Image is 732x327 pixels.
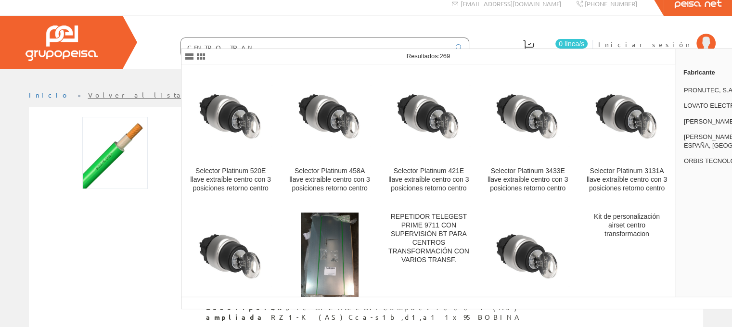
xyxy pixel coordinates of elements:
div: Selector Platinum 3131A llave extraíble centro con 3 posiciones retorno centro [585,167,668,193]
a: Selector Platinum 458A llave extraíble centro con 3 posiciones retorno centro Selector Platinum 4... [281,65,379,204]
img: Selector Platinum 458A llave extraíble centro con 3 posiciones retorno centro [288,85,372,147]
img: Kit de personalización centro transforma [301,213,359,299]
span: 0 línea/s [555,39,588,49]
img: Selector Platinum 3131A llave extraíble centro con 3 posiciones fijas 1-0-2 extraíble 0 [486,225,569,287]
div: Selector Platinum 520E llave extraíble centro con 3 posiciones retorno centro [189,167,272,193]
div: Kit de personalización airset centro transformacion [585,213,668,239]
div: Cable EXZHELLENT Compact 1000 V (AS) RZ1-K (AS) Cca-s1b,d1,a1 1x95 BOBINA [271,303,527,322]
img: Selector Platinum 520E llave extraíble centro con 3 posiciones retorno centro [189,85,272,147]
a: Selector Platinum 3433E llave extraíble centro con 3 posiciones retorno centro Selector Platinum ... [478,65,577,204]
div: Selector Platinum 421E llave extraíble centro con 3 posiciones retorno centro [387,167,470,193]
span: Resultados: [407,52,450,60]
img: Foto artículo cpr 1x95 Cero Halógenos Cable Flex.1kv Rz1-k Bobina (05) (136.36363636364x150) [82,117,148,189]
a: Volver al listado de productos [88,90,278,99]
img: Selector Platinum 421E llave extraíble centro con 3 posiciones retorno centro [387,85,470,147]
a: Inicio [29,90,70,99]
a: Iniciar sesión [598,32,716,41]
span: 269 [439,52,450,60]
img: Grupo Peisa [26,25,98,61]
span: Iniciar sesión [598,39,692,49]
input: Buscar ... [181,38,450,57]
a: Selector Platinum 520E llave extraíble centro con 3 posiciones retorno centro Selector Platinum 5... [181,65,280,204]
img: Selector Platinum 3131A llave extraíble centro con 3 posiciones retorno centro [585,85,668,147]
img: Selector Platinum 3433E llave extraíble centro con 3 posiciones retorno centro [486,85,569,147]
img: Selector Platinum con llave extraíble centro con 3 posiciones retorno centro [189,225,272,287]
a: Selector Platinum 421E llave extraíble centro con 3 posiciones retorno centro Selector Platinum 4... [379,65,478,204]
div: Selector Platinum 3433E llave extraíble centro con 3 posiciones retorno centro [486,167,569,193]
a: Selector Platinum 3131A llave extraíble centro con 3 posiciones retorno centro Selector Platinum ... [578,65,676,204]
div: Selector Platinum 458A llave extraíble centro con 3 posiciones retorno centro [288,167,372,193]
div: REPETIDOR TELEGEST PRIME 9711 CON SUPERVISIÓN BT PARA CENTROS TRANSFORMACIÓN CON VARIOS TRANSF. [387,213,470,264]
span: Descripción ampliada [206,303,264,322]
